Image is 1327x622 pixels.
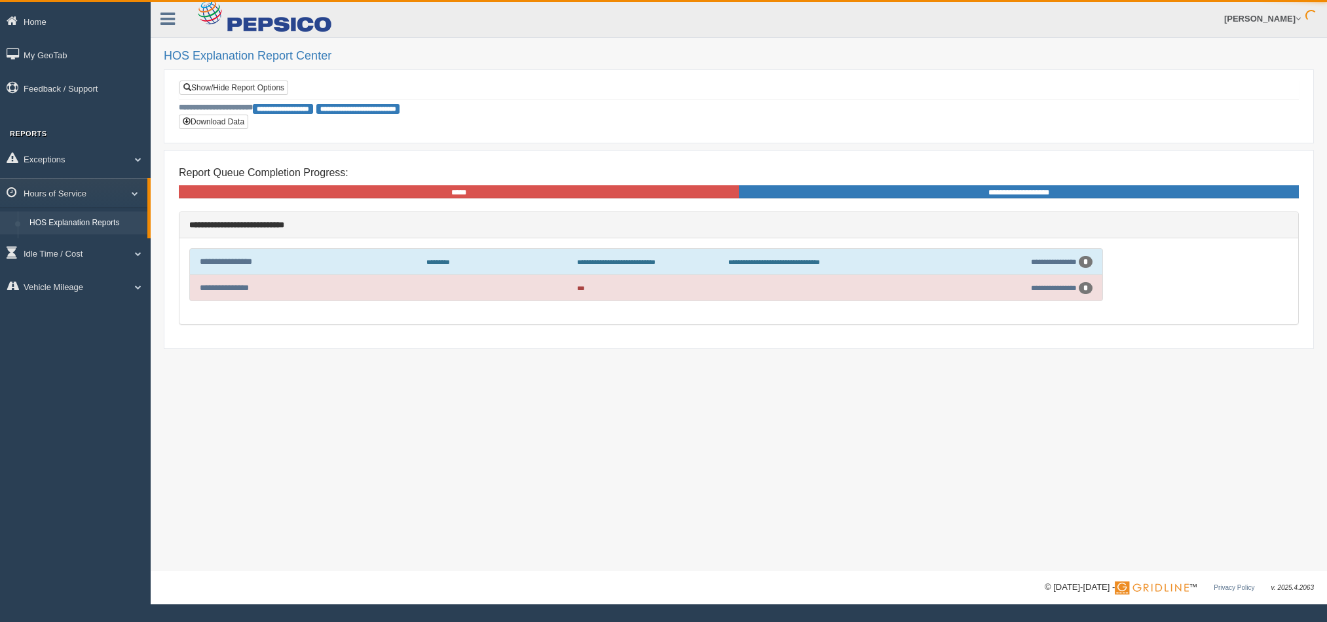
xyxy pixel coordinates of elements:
a: Show/Hide Report Options [179,81,288,95]
div: © [DATE]-[DATE] - ™ [1045,581,1314,595]
span: v. 2025.4.2063 [1271,584,1314,591]
img: Gridline [1115,581,1189,595]
a: HOS Violation Audit Reports [24,234,147,258]
a: HOS Explanation Reports [24,211,147,235]
a: Privacy Policy [1214,584,1254,591]
h2: HOS Explanation Report Center [164,50,1314,63]
button: Download Data [179,115,248,129]
h4: Report Queue Completion Progress: [179,167,1299,179]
